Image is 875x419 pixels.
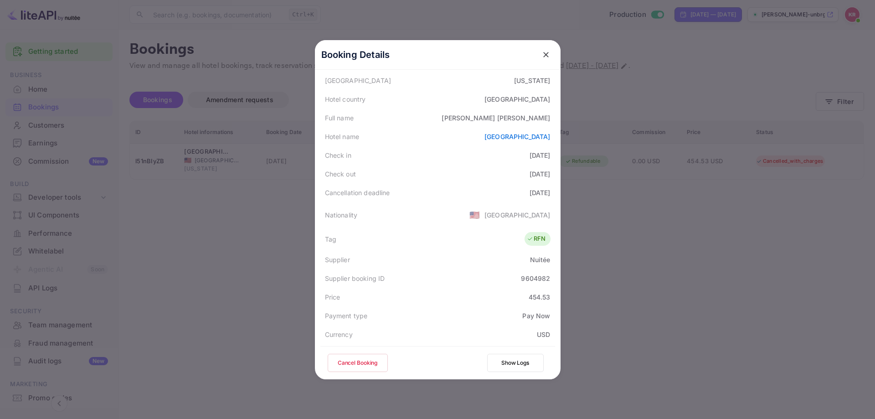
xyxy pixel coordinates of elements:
div: Supplier booking ID [325,274,385,283]
button: Show Logs [487,354,544,372]
div: [DATE] [530,150,551,160]
p: Booking Details [321,48,390,62]
div: 9604982 [521,274,550,283]
button: close [538,47,554,63]
div: Currency [325,330,353,339]
div: Cancellation deadline [325,188,390,197]
div: Nationality [325,210,358,220]
div: Supplier [325,255,350,264]
div: RFN [527,234,546,243]
button: Cancel Booking [328,354,388,372]
div: Payment type [325,311,368,321]
div: [US_STATE] [514,76,551,85]
div: 454.53 [529,292,551,302]
div: USD [537,330,550,339]
span: United States [469,207,480,223]
div: Nuitée [530,255,551,264]
div: [GEOGRAPHIC_DATA] [484,94,551,104]
div: Tag [325,234,336,244]
div: [GEOGRAPHIC_DATA] [325,76,391,85]
div: Check in [325,150,351,160]
div: [DATE] [530,188,551,197]
div: Hotel country [325,94,366,104]
div: Full name [325,113,354,123]
div: [DATE] [530,169,551,179]
div: [PERSON_NAME] [PERSON_NAME] [442,113,550,123]
a: [GEOGRAPHIC_DATA] [484,133,551,140]
div: Hotel name [325,132,360,141]
div: Check out [325,169,356,179]
div: Pay Now [522,311,550,321]
div: [GEOGRAPHIC_DATA] [484,210,551,220]
div: Price [325,292,340,302]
